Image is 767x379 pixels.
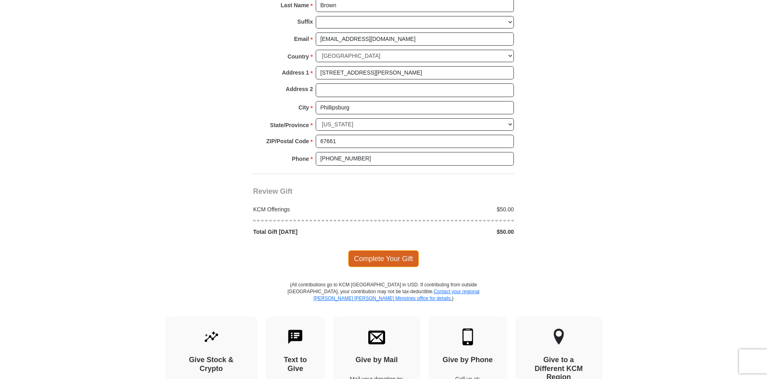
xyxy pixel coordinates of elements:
div: Total Gift [DATE] [249,228,384,236]
img: mobile.svg [459,328,476,345]
img: envelope.svg [368,328,385,345]
img: text-to-give.svg [287,328,304,345]
h4: Give by Mail [347,356,406,365]
img: other-region [553,328,564,345]
strong: Address 1 [282,67,309,78]
strong: Address 2 [286,83,313,95]
div: KCM Offerings [249,205,384,213]
h4: Give by Phone [442,356,493,365]
strong: Email [294,33,309,45]
span: Complete Your Gift [348,250,419,267]
span: Review Gift [253,187,292,195]
img: give-by-stock.svg [203,328,220,345]
h4: Give Stock & Crypto [179,356,243,373]
strong: ZIP/Postal Code [266,136,309,147]
div: $50.00 [383,205,518,213]
strong: State/Province [270,120,309,131]
p: (All contributions go to KCM [GEOGRAPHIC_DATA] in USD. If contributing from outside [GEOGRAPHIC_D... [287,282,480,316]
h4: Text to Give [280,356,311,373]
strong: Country [288,51,309,62]
strong: Phone [292,153,309,164]
strong: Suffix [297,16,313,27]
div: $50.00 [383,228,518,236]
strong: City [298,102,309,113]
